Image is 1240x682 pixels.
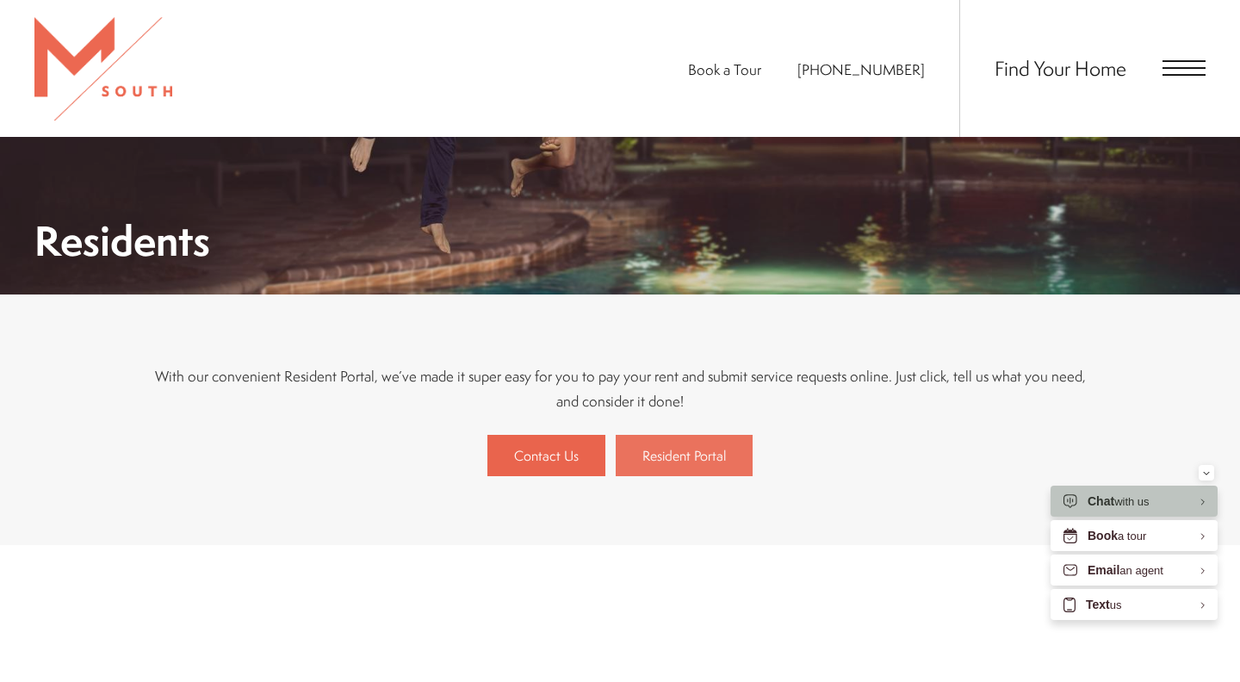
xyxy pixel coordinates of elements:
[146,363,1094,413] p: With our convenient Resident Portal, we’ve made it super easy for you to pay your rent and submit...
[642,446,726,465] span: Resident Portal
[797,59,925,79] span: [PHONE_NUMBER]
[688,59,761,79] a: Book a Tour
[34,221,210,260] h1: Residents
[1162,60,1206,76] button: Open Menu
[995,54,1126,82] a: Find Your Home
[514,446,579,465] span: Contact Us
[616,435,753,476] a: Resident Portal
[487,435,605,476] a: Contact Us
[797,59,925,79] a: Call Us at 813-570-8014
[34,17,172,121] img: MSouth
